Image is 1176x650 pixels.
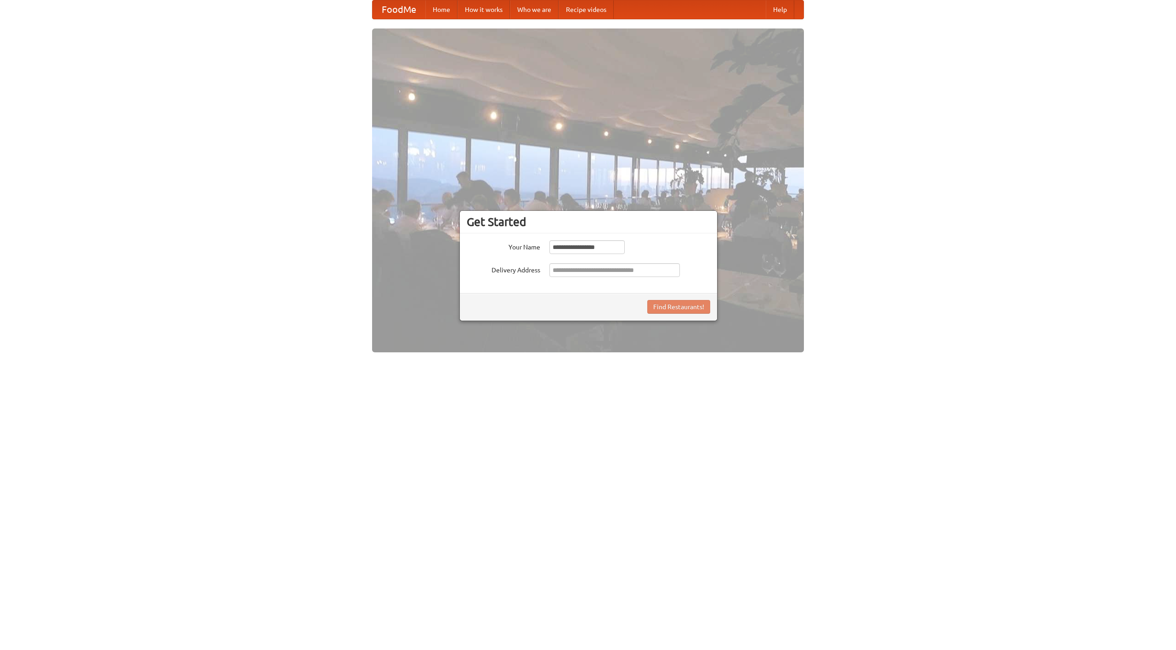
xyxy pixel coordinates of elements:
button: Find Restaurants! [647,300,710,314]
a: How it works [458,0,510,19]
a: Recipe videos [559,0,614,19]
a: Home [425,0,458,19]
a: FoodMe [373,0,425,19]
a: Who we are [510,0,559,19]
label: Your Name [467,240,540,252]
h3: Get Started [467,215,710,229]
label: Delivery Address [467,263,540,275]
a: Help [766,0,794,19]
